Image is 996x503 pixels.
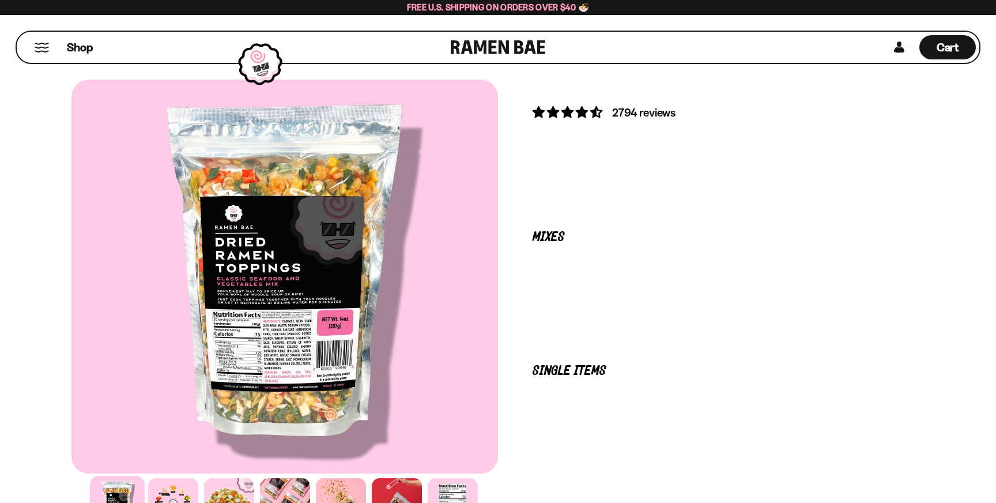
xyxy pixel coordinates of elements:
[919,32,976,63] div: Cart
[34,43,50,52] button: Mobile Menu Trigger
[533,366,890,377] p: Single Items
[407,2,590,13] span: Free U.S. Shipping on Orders over $40 🍜
[67,40,93,55] span: Shop
[67,35,93,59] a: Shop
[533,232,890,243] p: Mixes
[533,105,605,119] span: 4.68 stars
[937,40,959,54] span: Cart
[612,106,676,119] span: 2794 reviews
